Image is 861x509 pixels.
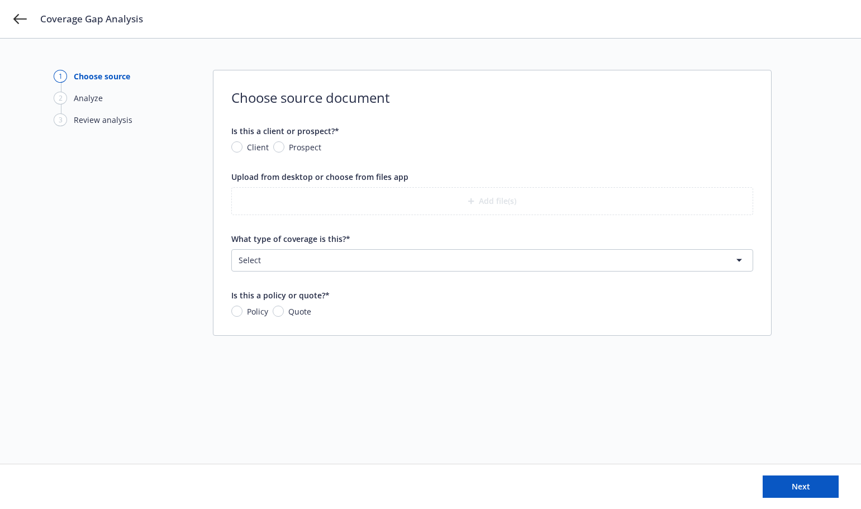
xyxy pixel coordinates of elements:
span: Upload from desktop or choose from files app [231,172,408,182]
span: Is this a client or prospect?* [231,126,339,136]
div: 1 [54,70,67,83]
input: Quote [273,306,284,317]
span: Next [792,481,810,492]
span: Prospect [289,141,321,153]
div: Choose source [74,70,130,82]
div: 3 [54,113,67,126]
span: What type of coverage is this?* [231,234,350,244]
input: Policy [231,306,242,317]
span: Policy [247,306,268,317]
span: Choose source document [231,88,753,107]
div: Review analysis [74,114,132,126]
span: Is this a policy or quote?* [231,290,330,301]
input: Client [231,141,242,153]
button: Next [763,475,839,498]
div: 2 [54,92,67,104]
span: Coverage Gap Analysis [40,12,143,26]
span: Quote [288,306,311,317]
span: Client [247,141,269,153]
div: Analyze [74,92,103,104]
input: Prospect [273,141,284,153]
